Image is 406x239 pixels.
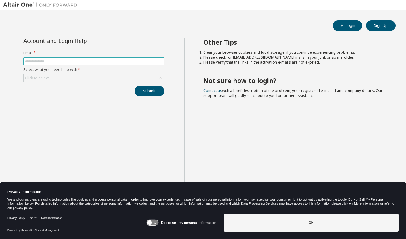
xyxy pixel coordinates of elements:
div: Account and Login Help [23,38,136,43]
label: Select what you need help with [23,67,164,72]
label: Email [23,51,164,56]
button: Login [333,20,362,31]
div: Click to select [24,74,164,82]
li: Clear your browser cookies and local storage, if you continue experiencing problems. [203,50,385,55]
div: Click to select [25,76,49,81]
img: Altair One [3,2,80,8]
button: Sign Up [366,20,396,31]
li: Please check for [EMAIL_ADDRESS][DOMAIN_NAME] mails in your junk or spam folder. [203,55,385,60]
button: Submit [135,86,164,96]
li: Please verify that the links in the activation e-mails are not expired. [203,60,385,65]
span: with a brief description of the problem, your registered e-mail id and company details. Our suppo... [203,88,383,98]
a: Contact us [203,88,222,93]
h2: Other Tips [203,38,385,46]
h2: Not sure how to login? [203,77,385,85]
